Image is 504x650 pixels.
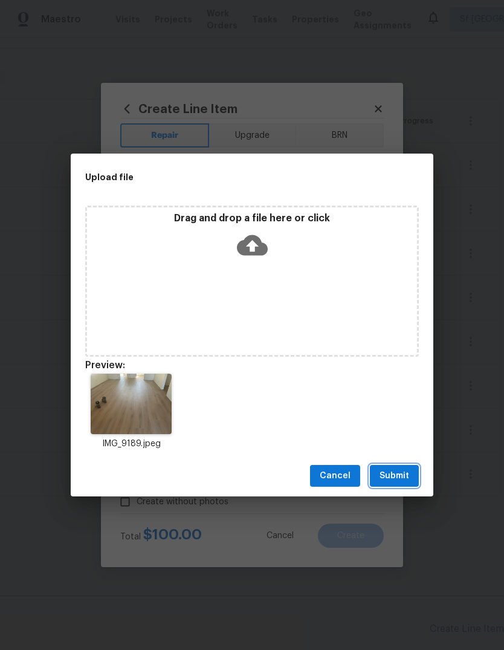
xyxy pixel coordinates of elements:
span: Cancel [320,469,351,484]
p: Drag and drop a file here or click [87,212,417,225]
button: Submit [370,465,419,487]
span: Submit [380,469,409,484]
button: Cancel [310,465,360,487]
p: IMG_9189.jpeg [85,438,177,450]
h2: Upload file [85,171,364,184]
img: 9k= [91,374,171,434]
